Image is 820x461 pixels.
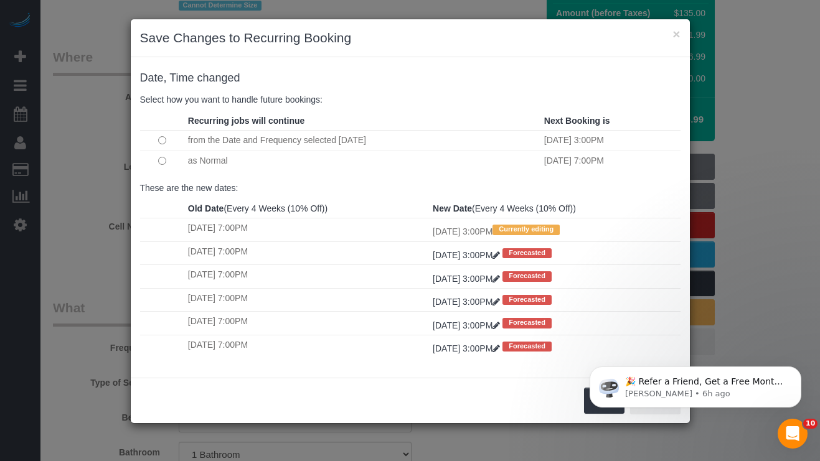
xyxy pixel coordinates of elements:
td: [DATE] 3:00PM [541,130,681,151]
span: Forecasted [502,248,552,258]
span: Forecasted [502,318,552,328]
th: (Every 4 Weeks (10% Off)) [185,199,430,218]
iframe: Intercom notifications message [571,340,820,427]
span: Date, Time [140,72,194,84]
td: [DATE] 7:00PM [185,265,430,288]
td: as Normal [185,151,541,170]
strong: Recurring jobs will continue [188,116,304,126]
iframe: Intercom live chat [778,419,808,449]
th: (Every 4 Weeks (10% Off)) [430,199,680,218]
p: Message from Ellie, sent 6h ago [54,48,215,59]
strong: Old Date [188,203,224,213]
td: [DATE] 7:00PM [185,218,430,241]
td: [DATE] 7:00PM [185,335,430,358]
td: [DATE] 7:00PM [185,288,430,311]
a: [DATE] 3:00PM [433,297,502,307]
span: Currently editing [492,225,560,235]
p: These are the new dates: [140,182,681,194]
strong: Next Booking is [544,116,610,126]
td: [DATE] 7:00PM [185,241,430,264]
td: [DATE] 7:00PM [185,312,430,335]
span: Forecasted [502,295,552,305]
strong: New Date [433,203,472,213]
p: Select how you want to handle future bookings: [140,93,681,106]
td: from the Date and Frequency selected [DATE] [185,130,541,151]
span: 10 [803,419,818,429]
span: 🎉 Refer a Friend, Get a Free Month! 🎉 Love Automaid? Share the love! When you refer a friend who ... [54,36,213,170]
h3: Save Changes to Recurring Booking [140,29,681,47]
a: [DATE] 3:00PM [433,250,502,260]
a: [DATE] 3:00PM [433,320,502,330]
button: × [672,27,680,40]
h4: changed [140,72,681,85]
td: [DATE] 7:00PM [541,151,681,170]
span: Forecasted [502,342,552,352]
td: [DATE] 3:00PM [430,218,680,241]
a: [DATE] 3:00PM [433,343,502,353]
a: [DATE] 3:00PM [433,274,502,284]
span: Forecasted [502,271,552,281]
